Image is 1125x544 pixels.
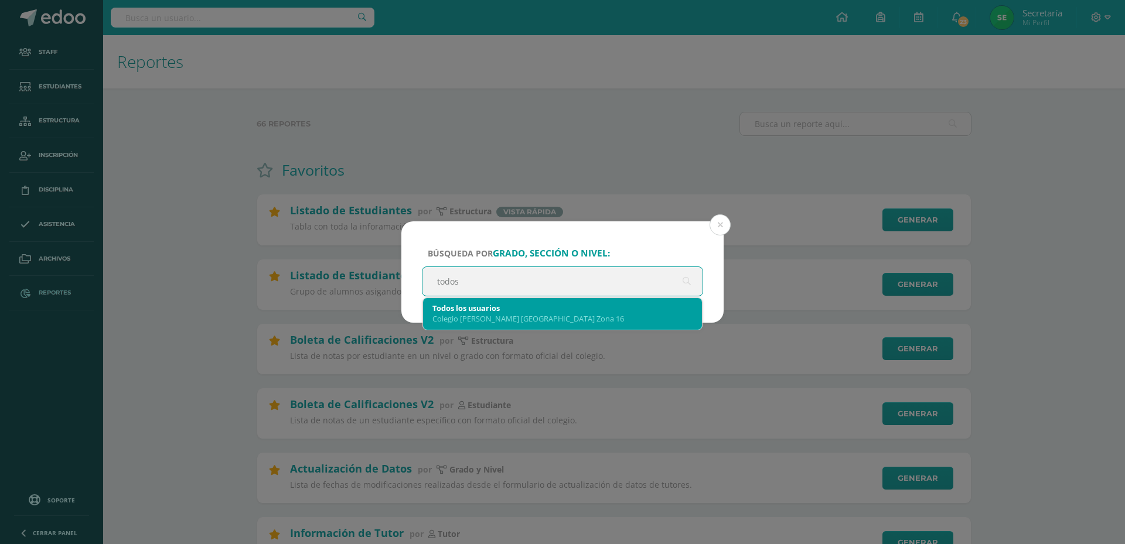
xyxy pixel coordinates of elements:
div: Colegio [PERSON_NAME] [GEOGRAPHIC_DATA] Zona 16 [432,313,693,324]
span: Búsqueda por [428,248,610,259]
strong: grado, sección o nivel: [493,247,610,259]
input: ej. Primero primaria, etc. [422,267,703,296]
button: Close (Esc) [710,214,731,235]
div: Todos los usuarios [432,303,693,313]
